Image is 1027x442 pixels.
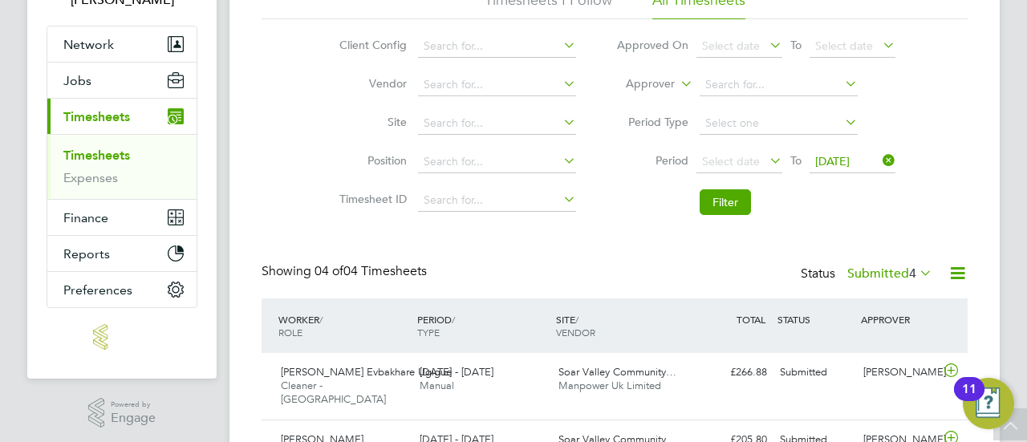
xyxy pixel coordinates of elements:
label: Vendor [335,76,407,91]
span: VENDOR [556,326,595,339]
button: Network [47,26,197,62]
label: Submitted [847,266,932,282]
span: 4 [909,266,916,282]
label: Timesheet ID [335,192,407,206]
span: [DATE] [815,154,850,168]
span: TYPE [417,326,440,339]
div: Timesheets [47,134,197,199]
div: APPROVER [857,305,940,334]
label: Approved On [616,38,688,52]
input: Search for... [418,74,576,96]
input: Select one [700,112,858,135]
button: Reports [47,236,197,271]
button: Filter [700,189,751,215]
span: Select date [702,39,760,53]
span: Manpower Uk Limited [558,379,661,392]
span: Cleaner - [GEOGRAPHIC_DATA] [281,379,386,406]
button: Timesheets [47,99,197,134]
span: 04 of [315,263,343,279]
button: Preferences [47,272,197,307]
span: 04 Timesheets [315,263,427,279]
span: Network [63,37,114,52]
label: Client Config [335,38,407,52]
div: WORKER [274,305,413,347]
span: / [319,313,323,326]
span: Manual [420,379,454,392]
label: Period [616,153,688,168]
div: Submitted [773,359,857,386]
span: Preferences [63,282,132,298]
div: Status [801,263,936,286]
input: Search for... [700,74,858,96]
span: Select date [815,39,873,53]
div: SITE [552,305,691,347]
label: Site [335,115,407,129]
span: Engage [111,412,156,425]
span: Finance [63,210,108,225]
span: TOTAL [737,313,765,326]
a: Go to home page [47,324,197,350]
span: Timesheets [63,109,130,124]
label: Position [335,153,407,168]
a: Powered byEngage [88,398,156,428]
span: [PERSON_NAME] Evbakhare Ugigue [281,365,452,379]
span: To [785,34,806,55]
a: Expenses [63,170,118,185]
input: Search for... [418,112,576,135]
input: Search for... [418,35,576,58]
span: / [452,313,455,326]
span: / [575,313,578,326]
div: Showing [262,263,430,280]
span: [DATE] - [DATE] [420,365,493,379]
div: [PERSON_NAME] [857,359,940,386]
a: Timesheets [63,148,130,163]
span: Soar Valley Community… [558,365,676,379]
button: Open Resource Center, 11 new notifications [963,378,1014,429]
button: Finance [47,200,197,235]
div: £266.88 [690,359,773,386]
input: Search for... [418,189,576,212]
span: Reports [63,246,110,262]
button: Jobs [47,63,197,98]
input: Search for... [418,151,576,173]
div: 11 [962,389,976,410]
div: PERIOD [413,305,552,347]
div: STATUS [773,305,857,334]
span: Select date [702,154,760,168]
span: ROLE [278,326,302,339]
label: Period Type [616,115,688,129]
img: manpower-logo-retina.png [93,324,151,350]
span: To [785,150,806,171]
label: Approver [603,76,675,92]
span: Jobs [63,73,91,88]
span: Powered by [111,398,156,412]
